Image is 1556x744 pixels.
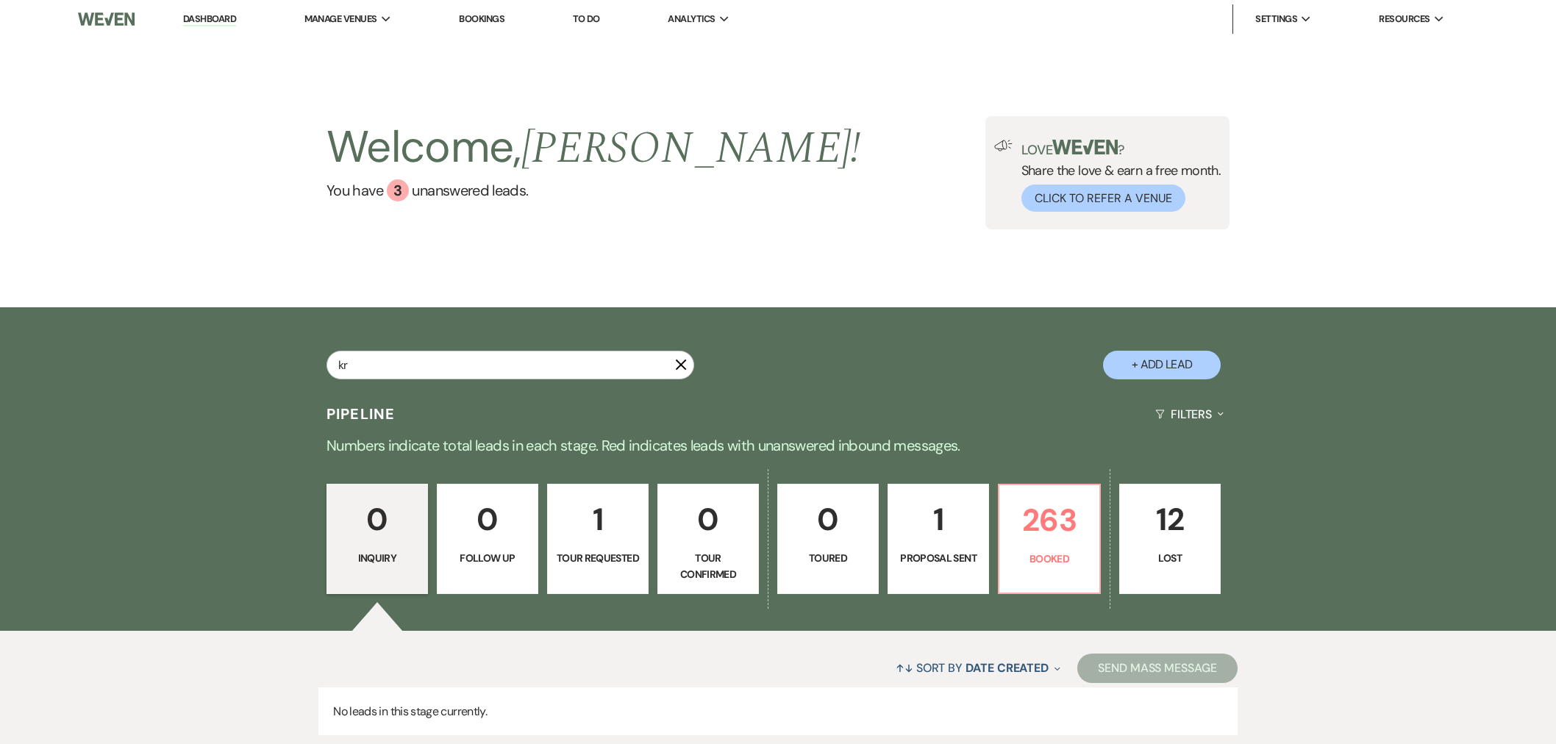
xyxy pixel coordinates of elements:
div: Share the love & earn a free month. [1013,140,1221,212]
button: Send Mass Message [1077,654,1238,683]
p: 0 [446,495,529,544]
p: 0 [336,495,418,544]
p: 12 [1129,495,1211,544]
a: 12Lost [1119,484,1221,594]
a: Bookings [459,12,504,25]
span: Manage Venues [304,12,377,26]
div: 3 [387,179,409,201]
button: + Add Lead [1103,351,1221,379]
span: Analytics [668,12,715,26]
img: loud-speaker-illustration.svg [994,140,1013,151]
a: You have 3 unanswered leads. [326,179,861,201]
p: Lost [1129,550,1211,566]
a: 0Inquiry [326,484,428,594]
a: 263Booked [998,484,1101,594]
h2: Welcome, [326,116,861,179]
p: No leads in this stage currently. [318,687,1238,736]
p: Follow Up [446,550,529,566]
input: Search by name, event date, email address or phone number [326,351,694,379]
button: Filters [1149,395,1230,434]
p: 1 [897,495,979,544]
p: 263 [1008,496,1091,545]
p: Proposal Sent [897,550,979,566]
span: ↑↓ [896,660,913,676]
img: weven-logo-green.svg [1052,140,1118,154]
h3: Pipeline [326,404,396,424]
a: 0Tour Confirmed [657,484,759,594]
p: Tour Confirmed [667,550,749,583]
a: 1Proposal Sent [888,484,989,594]
p: Numbers indicate total leads in each stage. Red indicates leads with unanswered inbound messages. [249,434,1307,457]
p: 1 [557,495,639,544]
span: Settings [1255,12,1297,26]
a: Dashboard [183,12,236,26]
img: Weven Logo [78,4,135,35]
button: Sort By Date Created [890,648,1066,687]
button: Click to Refer a Venue [1021,185,1185,212]
p: Love ? [1021,140,1221,157]
span: [PERSON_NAME] ! [521,115,861,182]
p: Toured [787,550,869,566]
p: 0 [787,495,869,544]
a: 1Tour Requested [547,484,649,594]
p: 0 [667,495,749,544]
span: Resources [1379,12,1430,26]
p: Tour Requested [557,550,639,566]
a: 0Toured [777,484,879,594]
a: 0Follow Up [437,484,538,594]
p: Booked [1008,551,1091,567]
p: Inquiry [336,550,418,566]
a: To Do [573,12,600,25]
span: Date Created [966,660,1049,676]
